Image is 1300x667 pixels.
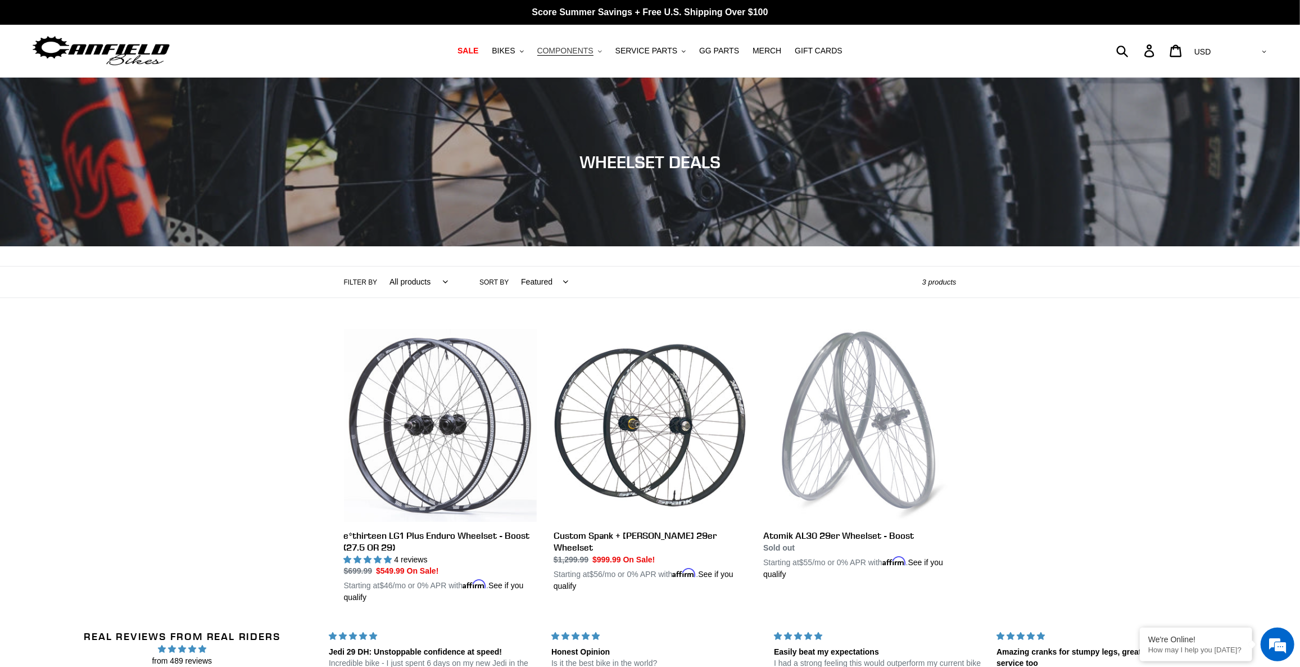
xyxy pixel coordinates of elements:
[789,43,848,58] a: GIFT CARDS
[31,33,171,69] img: Canfield Bikes
[579,152,721,172] span: WHEELSET DEALS
[699,46,739,56] span: GG PARTS
[486,43,529,58] button: BIKES
[1148,635,1244,644] div: We're Online!
[65,630,299,643] h2: Real Reviews from Real Riders
[610,43,691,58] button: SERVICE PARTS
[753,46,781,56] span: MERCH
[551,647,760,658] div: Honest Opinion
[996,630,1206,642] div: 5 stars
[922,278,957,286] span: 3 products
[329,630,538,642] div: 5 stars
[65,643,299,655] span: 4.96 stars
[344,277,378,287] label: Filter by
[1122,38,1151,63] input: Search
[795,46,842,56] span: GIFT CARDS
[551,630,760,642] div: 5 stars
[1148,646,1244,654] p: How may I help you today?
[774,630,983,642] div: 5 stars
[65,655,299,667] span: from 489 reviews
[747,43,787,58] a: MERCH
[774,647,983,658] div: Easily beat my expectations
[532,43,608,58] button: COMPONENTS
[458,46,478,56] span: SALE
[479,277,509,287] label: Sort by
[452,43,484,58] a: SALE
[492,46,515,56] span: BIKES
[329,647,538,658] div: Jedi 29 DH: Unstoppable confidence at speed!
[537,46,594,56] span: COMPONENTS
[615,46,677,56] span: SERVICE PARTS
[694,43,745,58] a: GG PARTS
